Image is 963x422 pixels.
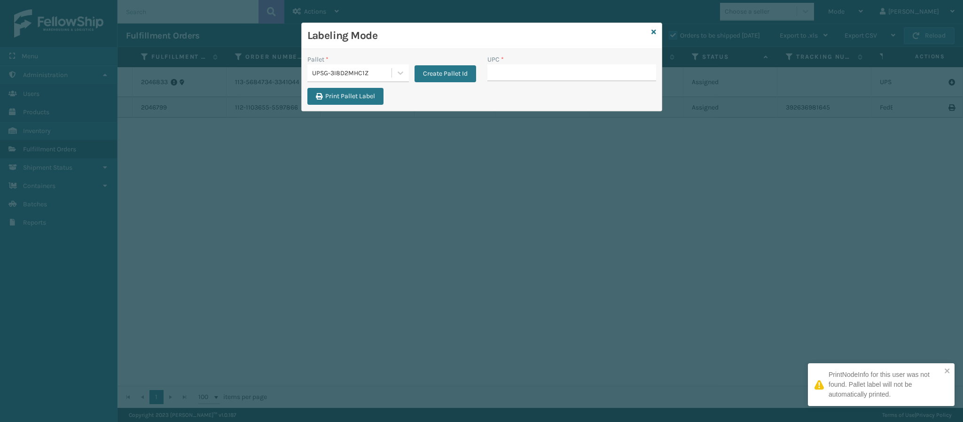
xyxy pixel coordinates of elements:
div: UPSG-3I8D2MHC1Z [312,68,392,78]
label: UPC [487,55,504,64]
button: Create Pallet Id [415,65,476,82]
button: Print Pallet Label [307,88,384,105]
label: Pallet [307,55,329,64]
button: close [944,367,951,376]
div: PrintNodeInfo for this user was not found. Pallet label will not be automatically printed. [829,370,941,399]
h3: Labeling Mode [307,29,648,43]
